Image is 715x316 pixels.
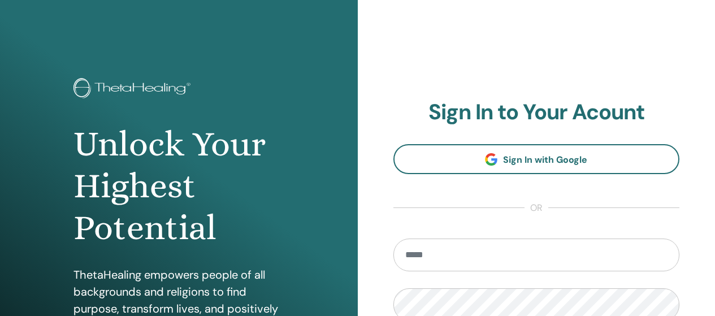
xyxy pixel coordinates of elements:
span: or [525,201,548,215]
h2: Sign In to Your Acount [393,99,680,125]
h1: Unlock Your Highest Potential [73,123,284,249]
span: Sign In with Google [503,154,587,166]
a: Sign In with Google [393,144,680,174]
